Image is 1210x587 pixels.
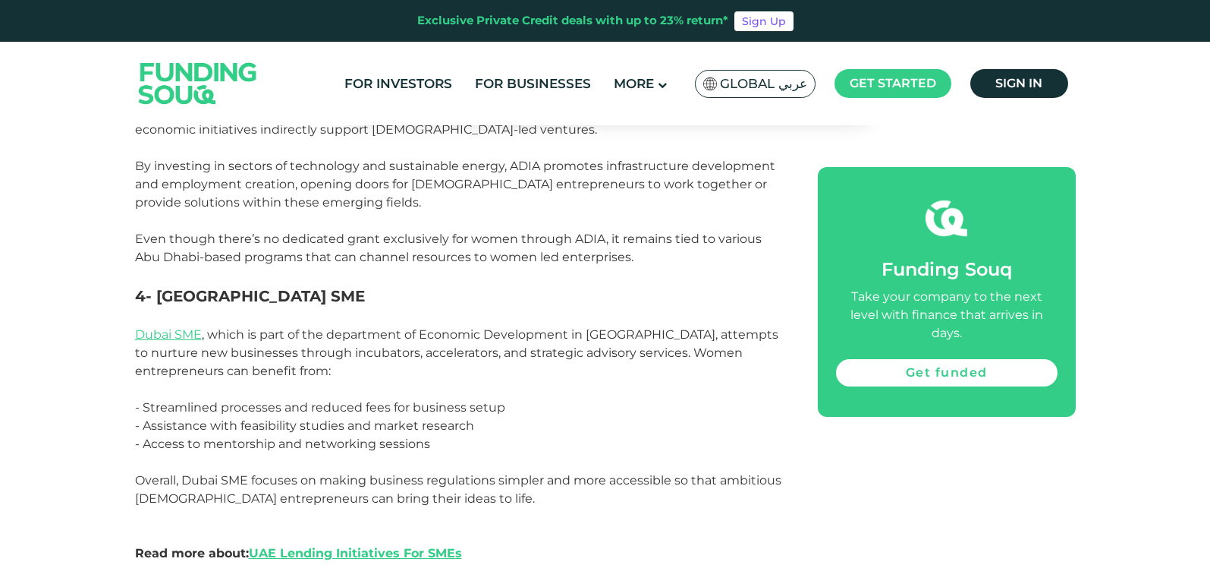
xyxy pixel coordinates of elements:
[135,308,784,380] p: , which is part of the department of Economic Development in [GEOGRAPHIC_DATA], attempts to nurtu...
[135,230,784,267] p: Even though there’s no dedicated grant exclusively for women through ADIA, it remains tied to var...
[124,45,272,122] img: Logo
[614,76,654,91] span: More
[926,197,967,239] img: fsicon
[135,399,784,417] p: - Streamlined processes and reduced fees for business setup
[341,71,456,96] a: For Investors
[135,472,784,544] p: Overall, Dubai SME focuses on making business regulations simpler and more accessible so that amb...
[135,287,365,305] strong: 4- [GEOGRAPHIC_DATA] SME
[135,417,784,435] p: - Assistance with feasibility studies and market research
[836,359,1058,387] a: Get funded
[850,76,936,90] span: Get started
[836,288,1058,342] div: Take your company to the next level with finance that arrives in days.
[135,327,202,342] a: Dubai SME
[135,157,784,212] p: By investing in sectors of technology and sustainable energy, ADIA promotes infrastructure develo...
[417,12,728,30] div: Exclusive Private Credit deals with up to 23% return*
[249,546,462,560] a: UAE Lending Initiatives For SMEs
[970,69,1068,98] a: Sign in
[882,258,1012,280] span: Funding Souq
[135,435,784,453] p: - Access to mentorship and networking sessions
[471,71,595,96] a: For Businesses
[995,76,1042,90] span: Sign in
[703,77,717,90] img: SA Flag
[734,11,794,31] a: Sign Up
[135,546,462,560] strong: Read more about:
[720,75,807,93] span: Global عربي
